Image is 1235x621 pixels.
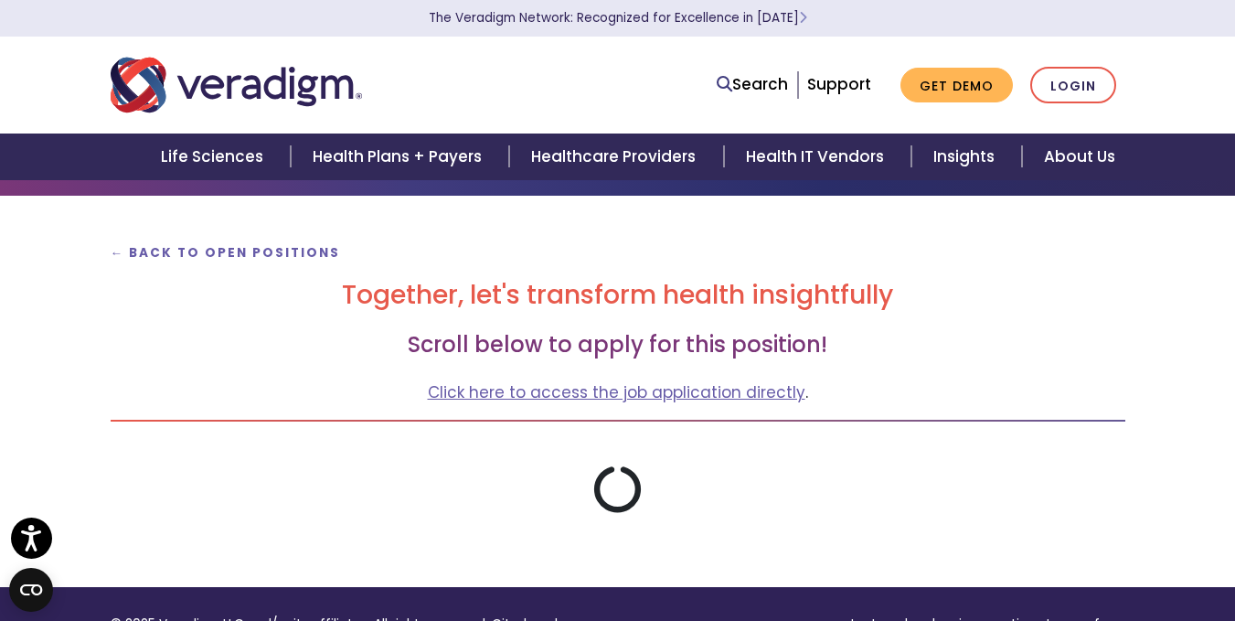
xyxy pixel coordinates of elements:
[111,244,341,262] a: ← Back to Open Positions
[799,9,807,27] span: Learn More
[884,489,1213,599] iframe: Drift Chat Widget
[911,134,1022,180] a: Insights
[717,72,788,97] a: Search
[111,332,1125,359] h3: Scroll below to apply for this position!
[429,9,807,27] a: The Veradigm Network: Recognized for Excellence in [DATE]Learn More
[428,381,805,403] a: Click here to access the job application directly
[9,568,53,612] button: Open CMP widget
[111,380,1125,405] p: .
[900,68,1013,103] a: Get Demo
[509,134,723,180] a: Healthcare Providers
[724,134,911,180] a: Health IT Vendors
[1030,67,1116,104] a: Login
[111,55,362,115] img: Veradigm logo
[807,73,871,95] a: Support
[291,134,509,180] a: Health Plans + Payers
[139,134,291,180] a: Life Sciences
[111,280,1125,311] h2: Together, let's transform health insightfully
[1022,134,1137,180] a: About Us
